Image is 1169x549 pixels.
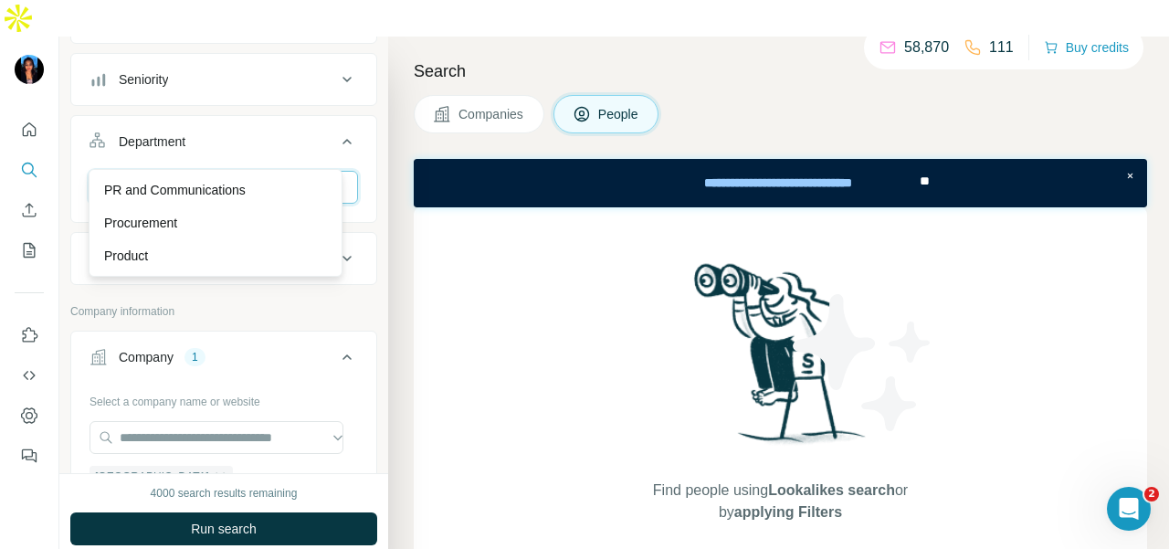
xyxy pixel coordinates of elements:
[71,58,376,101] button: Seniority
[634,480,926,523] span: Find people using or by
[191,520,257,538] span: Run search
[686,259,876,462] img: Surfe Illustration - Woman searching with binoculars
[104,247,148,265] p: Product
[119,132,185,151] div: Department
[1107,487,1151,531] iframe: Intercom live chat
[15,234,44,267] button: My lists
[15,359,44,392] button: Use Surfe API
[15,399,44,432] button: Dashboard
[15,153,44,186] button: Search
[768,482,895,498] span: Lookalikes search
[104,181,246,199] p: PR and Communications
[90,386,358,410] div: Select a company name or website
[15,55,44,84] img: Avatar
[151,485,298,501] div: 4000 search results remaining
[70,303,377,320] p: Company information
[15,113,44,146] button: Quick start
[119,70,168,89] div: Seniority
[414,58,1147,84] h4: Search
[458,105,525,123] span: Companies
[71,237,376,280] button: Personal location1
[15,439,44,472] button: Feedback
[71,335,376,386] button: Company1
[414,159,1147,207] iframe: Banner
[71,120,376,171] button: Department
[734,504,842,520] span: applying Filters
[1144,487,1159,501] span: 2
[781,280,945,445] img: Surfe Illustration - Stars
[95,469,209,485] span: [GEOGRAPHIC_DATA]
[1044,35,1129,60] button: Buy credits
[119,348,174,366] div: Company
[904,37,949,58] p: 58,870
[989,37,1014,58] p: 111
[104,214,177,232] p: Procurement
[184,349,205,365] div: 1
[598,105,640,123] span: People
[70,512,377,545] button: Run search
[15,194,44,227] button: Enrich CSV
[15,319,44,352] button: Use Surfe on LinkedIn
